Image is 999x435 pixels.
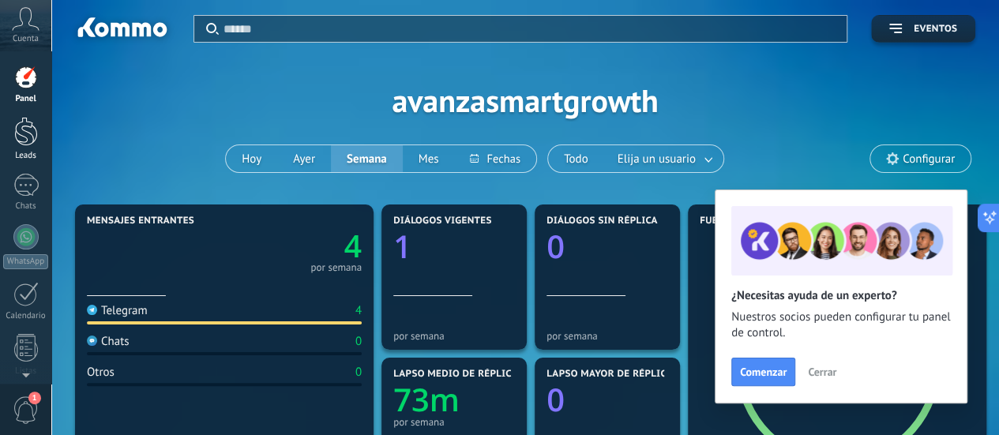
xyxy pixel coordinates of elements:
[700,216,791,227] span: Fuentes de leads
[614,148,699,170] span: Elija un usuario
[903,152,955,166] span: Configurar
[808,366,836,377] span: Cerrar
[546,216,658,227] span: Diálogos sin réplica
[393,369,518,380] span: Lapso medio de réplica
[3,151,49,161] div: Leads
[393,216,492,227] span: Diálogos vigentes
[548,145,604,172] button: Todo
[604,145,723,172] button: Elija un usuario
[87,216,194,227] span: Mensajes entrantes
[355,365,362,380] div: 0
[393,330,515,342] div: por semana
[393,377,460,421] text: 73m
[393,224,411,268] text: 1
[277,145,331,172] button: Ayer
[3,311,49,321] div: Calendario
[546,224,565,268] text: 0
[344,225,362,267] text: 4
[310,264,362,272] div: por semana
[3,254,48,269] div: WhatsApp
[331,145,403,172] button: Semana
[731,309,951,341] span: Nuestros socios pueden configurar tu panel de control.
[224,225,362,267] a: 4
[403,145,455,172] button: Mes
[355,334,362,349] div: 0
[87,365,115,380] div: Otros
[28,392,41,404] span: 1
[546,330,668,342] div: por semana
[87,303,148,318] div: Telegram
[393,416,515,428] div: por semana
[3,201,49,212] div: Chats
[87,336,97,346] img: Chats
[546,377,565,421] text: 0
[3,94,49,104] div: Panel
[731,288,951,303] h2: ¿Necesitas ayuda de un experto?
[740,366,787,377] span: Comenzar
[87,305,97,315] img: Telegram
[454,145,535,172] button: Fechas
[355,303,362,318] div: 4
[226,145,277,172] button: Hoy
[871,15,975,43] button: Eventos
[546,369,672,380] span: Lapso mayor de réplica
[801,360,843,384] button: Cerrar
[914,24,957,35] span: Eventos
[731,358,795,386] button: Comenzar
[87,334,130,349] div: Chats
[13,34,39,44] span: Cuenta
